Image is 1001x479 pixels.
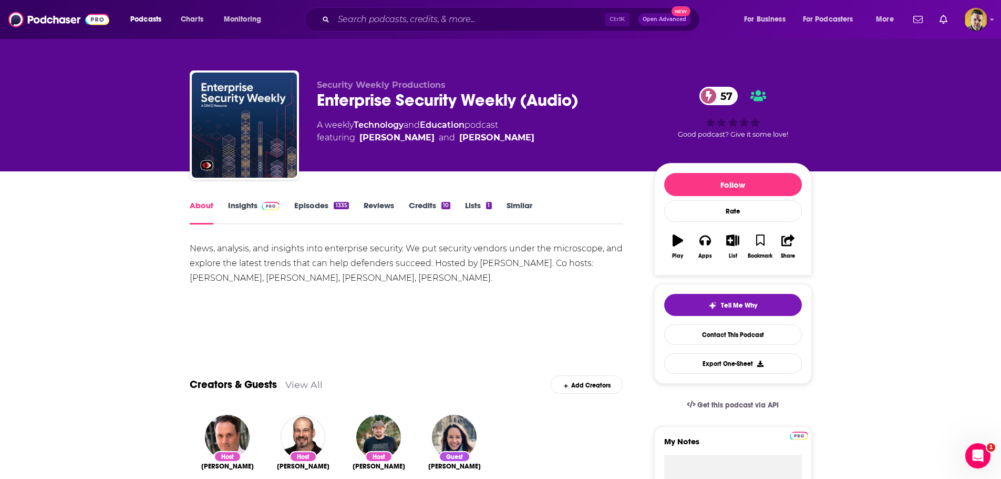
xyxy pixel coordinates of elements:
button: Open AdvancedNew [638,13,691,26]
span: Monitoring [224,12,261,27]
div: Share [781,253,795,259]
a: InsightsPodchaser Pro [228,200,280,225]
button: open menu [796,11,869,28]
input: Search podcasts, credits, & more... [334,11,605,28]
button: Apps [692,228,719,266]
button: Share [774,228,801,266]
a: Show notifications dropdown [935,11,952,28]
div: Host [365,451,393,462]
span: More [876,12,894,27]
button: open menu [737,11,799,28]
div: Play [672,253,683,259]
button: Export One-Sheet [664,353,802,374]
span: For Business [744,12,786,27]
a: View All [285,379,323,390]
button: open menu [123,11,175,28]
a: Episodes1335 [294,200,348,225]
a: Pro website [790,430,808,440]
a: Tyler Shields [201,462,254,471]
span: [PERSON_NAME] [428,462,481,471]
span: 57 [710,87,738,105]
span: Get this podcast via API [697,401,779,410]
div: Bookmark [748,253,772,259]
img: Enterprise Security Weekly (Audio) [192,73,297,178]
span: New [672,6,690,16]
div: Add Creators [551,375,623,394]
a: John Strand [353,462,405,471]
div: 57Good podcast? Give it some love! [654,80,812,145]
span: [PERSON_NAME] [353,462,405,471]
a: 57 [699,87,738,105]
span: For Podcasters [803,12,853,27]
img: User Profile [964,8,987,31]
div: List [729,253,737,259]
button: open menu [216,11,275,28]
label: My Notes [664,436,802,455]
div: 1 [486,202,491,209]
button: Show profile menu [964,8,987,31]
button: tell me why sparkleTell Me Why [664,294,802,316]
span: and [439,131,455,144]
span: Open Advanced [643,17,686,22]
button: Follow [664,173,802,196]
a: Show notifications dropdown [909,11,927,28]
div: A weekly podcast [317,119,534,144]
span: [PERSON_NAME] [277,462,329,471]
div: Guest [439,451,470,462]
img: Podchaser - Follow, Share and Rate Podcasts [8,9,109,29]
span: 1 [987,443,995,452]
a: Education [420,120,465,130]
a: Paul Asadoorian [277,462,329,471]
a: Lists1 [465,200,491,225]
button: Play [664,228,692,266]
div: 1335 [334,202,348,209]
span: featuring [317,131,534,144]
img: Tyler Shields [205,415,250,460]
span: Ctrl K [605,13,630,26]
a: Get this podcast via API [678,392,788,418]
span: Security Weekly Productions [317,80,446,90]
a: Charts [174,11,210,28]
div: Rate [664,200,802,222]
img: Podchaser Pro [262,202,280,210]
span: and [404,120,420,130]
span: [PERSON_NAME] [201,462,254,471]
button: List [719,228,746,266]
button: open menu [869,11,907,28]
a: About [190,200,213,225]
button: Bookmark [747,228,774,266]
span: Good podcast? Give it some love! [678,130,788,138]
img: Johanna Ydergard [432,415,477,460]
img: tell me why sparkle [708,301,717,310]
span: Charts [181,12,203,27]
a: Credits10 [409,200,450,225]
a: Similar [507,200,532,225]
div: Apps [698,253,712,259]
div: News, analysis, and insights into enterprise security. We put security vendors under the microsco... [190,241,623,286]
a: Johanna Ydergard [428,462,481,471]
a: Reviews [364,200,394,225]
div: Search podcasts, credits, & more... [315,7,710,32]
div: Host [214,451,241,462]
img: Paul Asadoorian [281,415,325,460]
div: 10 [441,202,450,209]
a: Paul Asadoorian [459,131,534,144]
a: Creators & Guests [190,378,277,391]
img: Podchaser Pro [790,432,808,440]
span: Tell Me Why [721,301,757,310]
iframe: Intercom live chat [965,443,990,468]
a: Contact This Podcast [664,324,802,345]
img: John Strand [356,415,401,460]
div: Host [290,451,317,462]
a: Technology [354,120,404,130]
a: Tyler Shields [359,131,435,144]
span: Podcasts [130,12,161,27]
span: Logged in as JohnMoore [964,8,987,31]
